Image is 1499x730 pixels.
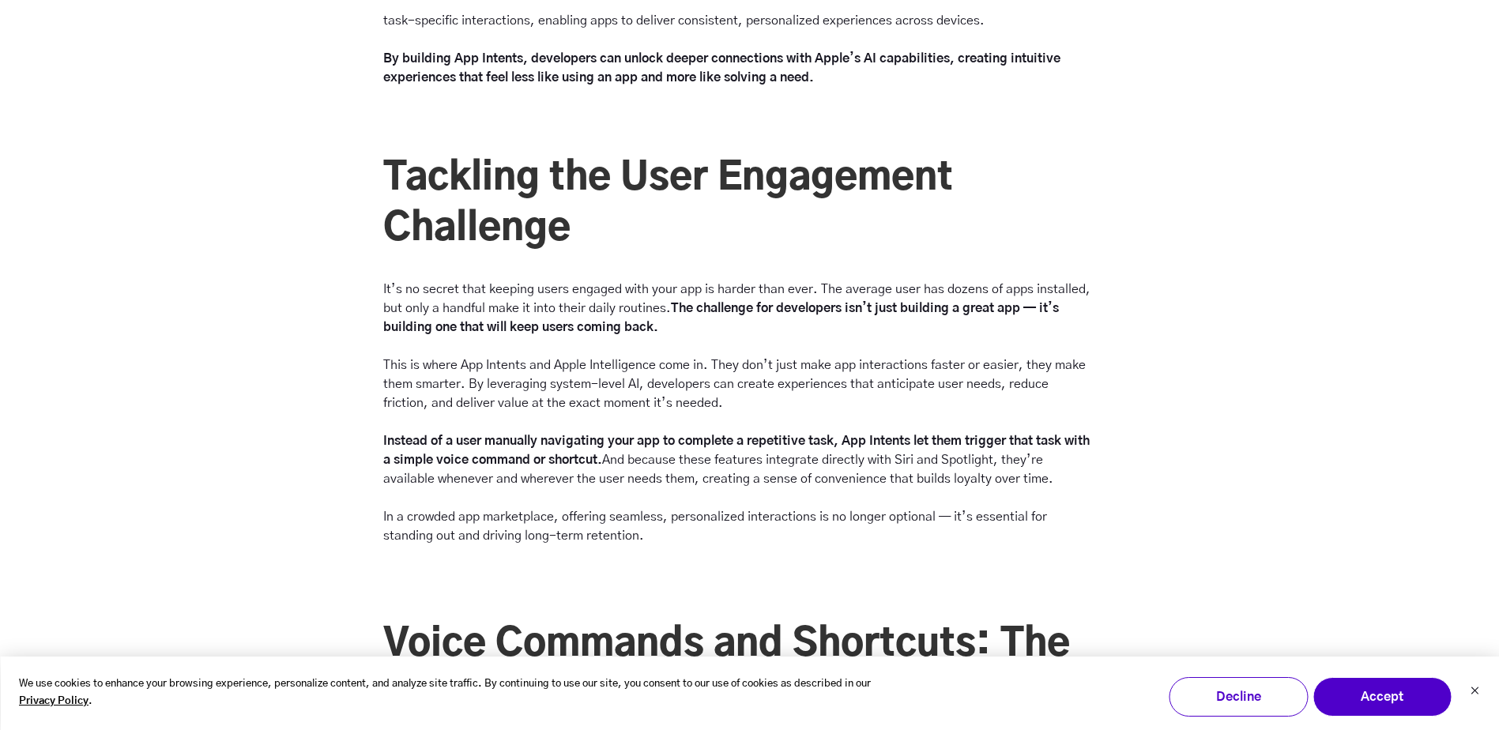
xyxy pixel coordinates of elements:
button: Accept [1313,677,1452,717]
a: Privacy Policy [19,693,89,711]
strong: By building App Intents, developers can unlock deeper connections with Apple’s AI capabilities, c... [383,52,1060,84]
button: Decline [1169,677,1308,717]
strong: The challenge for developers isn’t just building a great app — it’s building one that will keep u... [383,302,1059,333]
p: We use cookies to enhance your browsing experience, personalize content, and analyze site traffic... [19,675,880,712]
h2: Tackling the User Engagement Challenge [383,153,1091,254]
h2: Voice Commands and Shortcuts: The Secret to Better User Experiences [383,619,1091,721]
strong: Instead of a user manually navigating your app to complete a repetitive task, App Intents let the... [383,435,1090,466]
p: It’s no secret that keeping users engaged with your app is harder than ever. The average user has... [383,280,1091,545]
button: Dismiss cookie banner [1470,684,1479,701]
